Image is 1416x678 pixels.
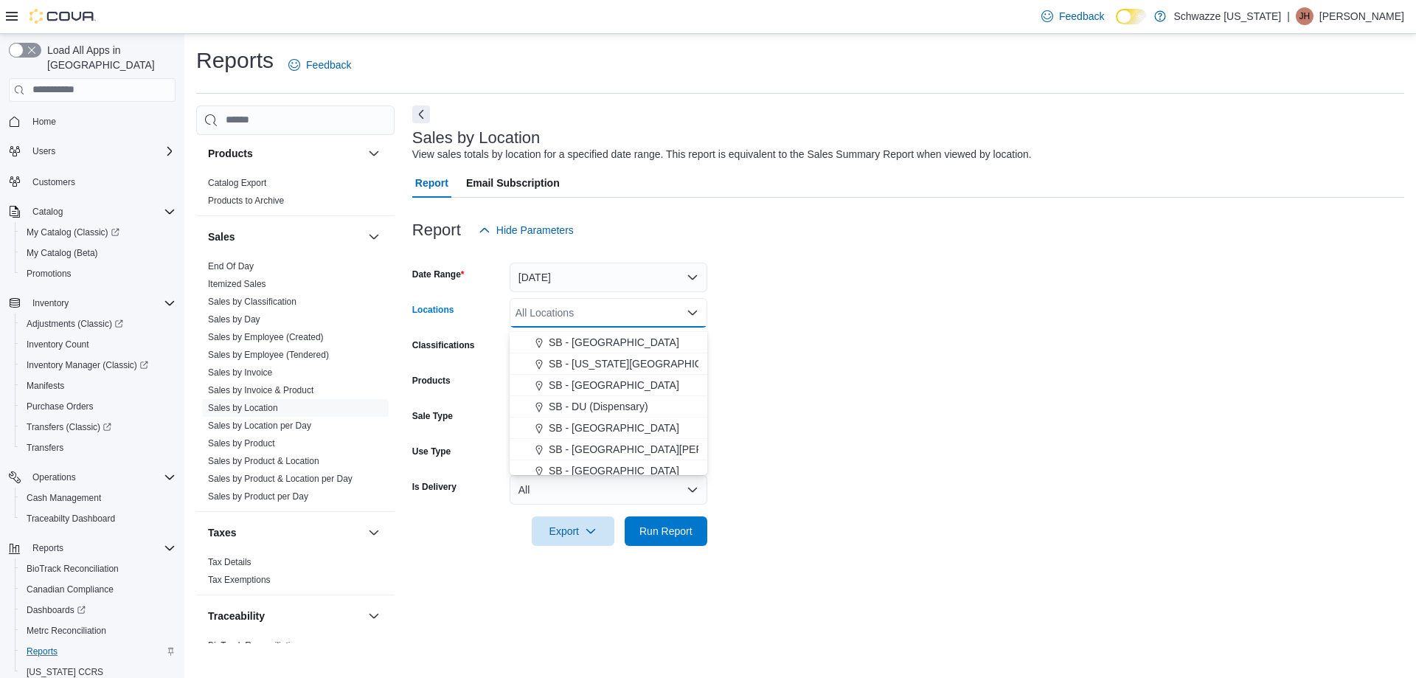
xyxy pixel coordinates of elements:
[208,609,265,623] h3: Traceability
[510,375,707,396] button: SB - [GEOGRAPHIC_DATA]
[3,293,181,314] button: Inventory
[27,584,114,595] span: Canadian Compliance
[27,666,103,678] span: [US_STATE] CCRS
[365,607,383,625] button: Traceability
[1299,7,1311,25] span: JH
[549,356,737,371] span: SB - [US_STATE][GEOGRAPHIC_DATA]
[21,581,176,598] span: Canadian Compliance
[208,229,235,244] h3: Sales
[208,332,324,342] a: Sales by Employee (Created)
[27,625,106,637] span: Metrc Reconciliation
[510,475,707,505] button: All
[208,296,296,308] span: Sales by Classification
[15,641,181,662] button: Reports
[412,375,451,387] label: Products
[3,467,181,488] button: Operations
[208,367,272,378] a: Sales by Invoice
[510,332,707,353] button: SB - [GEOGRAPHIC_DATA]
[21,439,69,457] a: Transfers
[21,244,176,262] span: My Catalog (Beta)
[27,492,101,504] span: Cash Management
[1173,7,1281,25] p: Schwazze [US_STATE]
[196,553,395,595] div: Taxes
[208,491,308,502] span: Sales by Product per Day
[32,176,75,188] span: Customers
[21,418,176,436] span: Transfers (Classic)
[412,147,1032,162] div: View sales totals by location for a specified date range. This report is equivalent to the Sales ...
[687,307,698,319] button: Close list of options
[27,203,69,221] button: Catalog
[27,513,115,525] span: Traceabilty Dashboard
[27,172,176,190] span: Customers
[27,563,119,575] span: BioTrack Reconciliation
[21,315,176,333] span: Adjustments (Classic)
[15,243,181,263] button: My Catalog (Beta)
[208,556,251,568] span: Tax Details
[196,257,395,511] div: Sales
[208,421,311,431] a: Sales by Location per Day
[208,146,362,161] button: Products
[27,294,176,312] span: Inventory
[21,265,77,283] a: Promotions
[3,201,181,222] button: Catalog
[21,510,176,527] span: Traceabilty Dashboard
[415,168,448,198] span: Report
[532,516,614,546] button: Export
[549,378,679,392] span: SB - [GEOGRAPHIC_DATA]
[208,525,237,540] h3: Taxes
[27,294,74,312] button: Inventory
[15,417,181,437] a: Transfers (Classic)
[208,229,362,244] button: Sales
[27,468,82,486] button: Operations
[3,170,181,192] button: Customers
[412,129,541,147] h3: Sales by Location
[510,460,707,482] button: SB - [GEOGRAPHIC_DATA]
[510,396,707,418] button: SB - DU (Dispensary)
[3,141,181,162] button: Users
[15,263,181,284] button: Promotions
[21,336,95,353] a: Inventory Count
[27,268,72,280] span: Promotions
[549,314,679,328] span: SB - [GEOGRAPHIC_DATA]
[32,471,76,483] span: Operations
[21,398,100,415] a: Purchase Orders
[196,174,395,215] div: Products
[282,50,357,80] a: Feedback
[21,489,107,507] a: Cash Management
[208,609,362,623] button: Traceability
[1287,7,1290,25] p: |
[208,177,266,189] span: Catalog Export
[15,488,181,508] button: Cash Management
[32,206,63,218] span: Catalog
[208,384,313,396] span: Sales by Invoice & Product
[549,399,648,414] span: SB - DU (Dispensary)
[27,142,61,160] button: Users
[208,278,266,290] span: Itemized Sales
[208,349,329,361] span: Sales by Employee (Tendered)
[21,510,121,527] a: Traceabilty Dashboard
[208,575,271,585] a: Tax Exemptions
[27,401,94,412] span: Purchase Orders
[208,403,278,413] a: Sales by Location
[21,643,176,660] span: Reports
[27,539,176,557] span: Reports
[365,228,383,246] button: Sales
[21,377,70,395] a: Manifests
[208,420,311,432] span: Sales by Location per Day
[1319,7,1404,25] p: [PERSON_NAME]
[27,142,176,160] span: Users
[208,473,353,485] span: Sales by Product & Location per Day
[27,113,62,131] a: Home
[208,455,319,467] span: Sales by Product & Location
[27,539,69,557] button: Reports
[21,377,176,395] span: Manifests
[208,314,260,325] span: Sales by Day
[549,421,679,435] span: SB - [GEOGRAPHIC_DATA]
[412,446,451,457] label: Use Type
[412,105,430,123] button: Next
[15,222,181,243] a: My Catalog (Classic)
[412,339,475,351] label: Classifications
[208,640,300,651] a: BioTrack Reconciliation
[41,43,176,72] span: Load All Apps in [GEOGRAPHIC_DATA]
